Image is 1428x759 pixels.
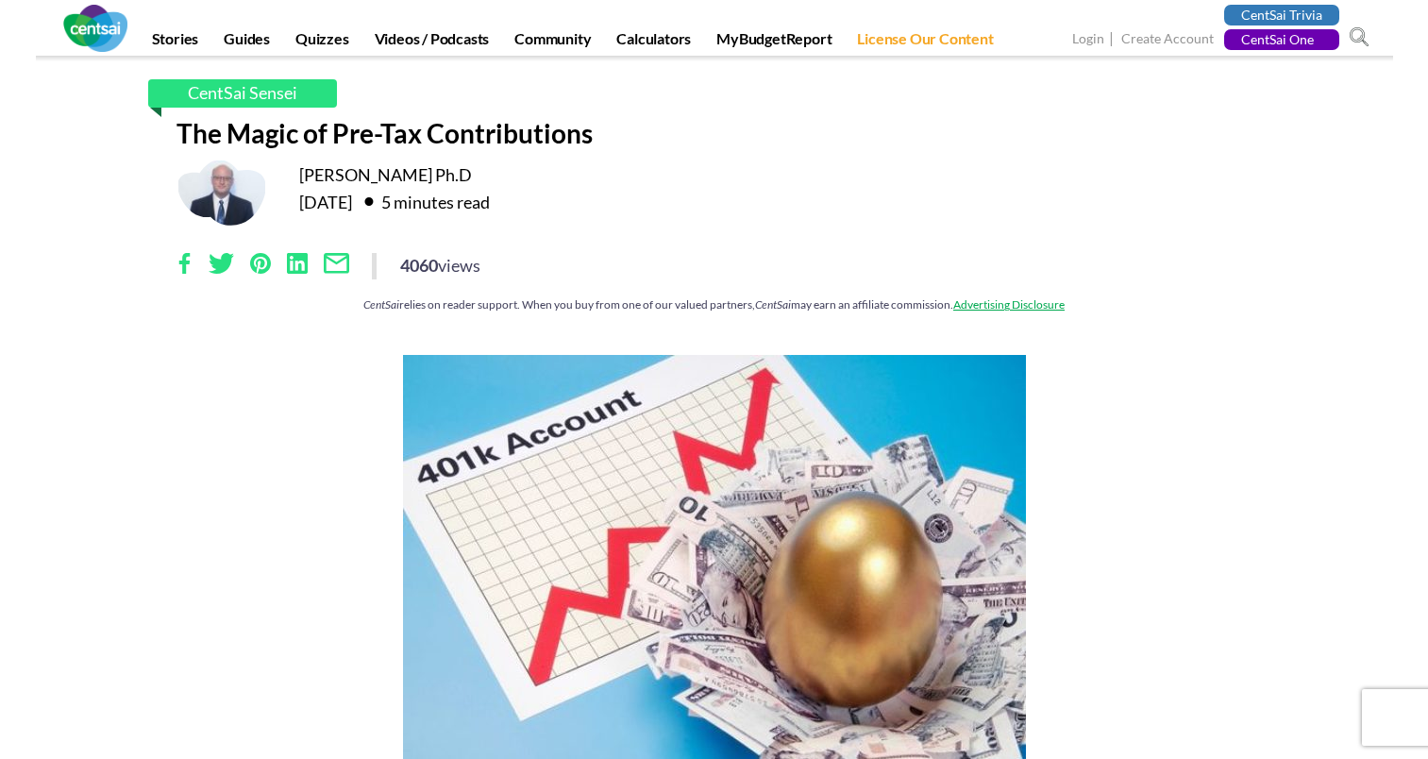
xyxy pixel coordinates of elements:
h1: The Magic of Pre-Tax Contributions [176,117,1252,149]
a: CentSai Trivia [1224,5,1339,25]
a: MyBudgetReport [705,29,843,56]
div: relies on reader support. When you buy from one of our valued partners, may earn an affiliate com... [176,296,1252,312]
a: Stories [141,29,210,56]
a: Advertising Disclosure [953,297,1065,312]
a: Quizzes [284,29,361,56]
div: 5 minutes read [355,186,490,216]
div: 4060 [400,253,480,278]
span: views [438,255,480,276]
a: Create Account [1121,30,1214,50]
a: Community [503,29,602,56]
a: Login [1072,30,1104,50]
span: | [1107,28,1118,50]
img: CentSai [63,5,127,52]
a: License Our Content [846,29,1004,56]
a: Guides [212,29,281,56]
em: CentSai [755,297,791,312]
a: Calculators [605,29,702,56]
a: CentSai One [1224,29,1339,50]
em: CentSai [363,297,399,312]
a: [PERSON_NAME] Ph.D [299,164,472,185]
time: [DATE] [299,192,352,212]
a: CentSai Sensei [148,79,337,108]
a: Videos / Podcasts [363,29,501,56]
